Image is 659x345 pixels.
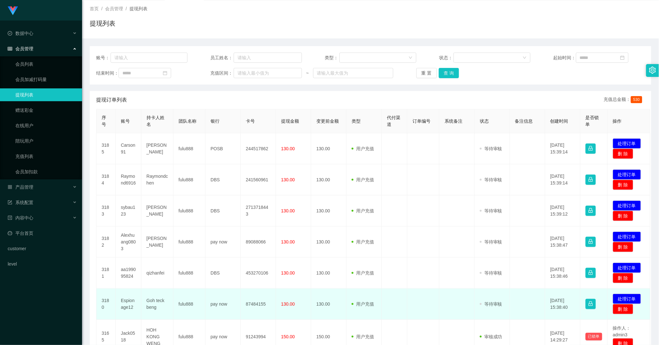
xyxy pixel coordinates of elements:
[8,185,12,189] i: 图标: appstore-o
[15,104,77,117] a: 赠送彩金
[211,54,234,61] span: 员工姓名：
[15,88,77,101] a: 提现列表
[613,180,633,190] button: 删 除
[613,294,641,304] button: 处理订单
[96,164,116,195] td: 3184
[352,270,374,275] span: 用户充值
[313,68,394,78] input: 请输入最大值为
[8,258,77,270] a: level
[586,237,596,247] button: 图标: lock
[8,227,77,240] a: 图标: dashboard平台首页
[311,289,346,320] td: 130.00
[586,333,602,341] button: 已锁单
[15,73,77,86] a: 会员加减打码量
[613,325,631,337] span: 操作人：admin3
[604,96,645,104] div: 充值总金额：
[613,273,633,283] button: 删 除
[173,226,205,258] td: fulu888
[545,289,580,320] td: [DATE] 15:38:40
[613,232,641,242] button: 处理订单
[241,133,276,164] td: 244517862
[105,6,123,11] span: 会员管理
[649,67,656,74] i: 图标: setting
[141,226,173,258] td: [PERSON_NAME]
[241,289,276,320] td: 87484155
[246,119,255,124] span: 卡号
[15,135,77,147] a: 陪玩用户
[631,96,642,103] span: 530
[146,115,164,127] span: 持卡人姓名
[352,301,374,307] span: 用户充值
[545,133,580,164] td: [DATE] 15:39:14
[205,133,241,164] td: POSB
[15,58,77,70] a: 会员列表
[545,226,580,258] td: [DATE] 15:38:47
[281,119,299,124] span: 提现金额
[205,164,241,195] td: DBS
[281,146,295,151] span: 130.00
[96,226,116,258] td: 3182
[480,146,502,151] span: 等待审核
[613,242,633,252] button: 删 除
[439,68,459,78] button: 查 询
[141,289,173,320] td: Goh teck beng
[445,119,463,124] span: 系统备注
[586,115,599,127] span: 是否锁单
[8,200,33,205] span: 系统配置
[96,133,116,164] td: 3185
[586,299,596,309] button: 图标: lock
[545,164,580,195] td: [DATE] 15:39:14
[15,165,77,178] a: 会员加扣款
[311,195,346,226] td: 130.00
[387,115,400,127] span: 代付渠道
[586,268,596,278] button: 图标: lock
[173,133,205,164] td: fulu888
[480,239,502,244] span: 等待审核
[613,201,641,211] button: 处理订单
[586,206,596,216] button: 图标: lock
[8,31,12,36] i: 图标: check-circle-o
[311,133,346,164] td: 130.00
[173,289,205,320] td: fulu888
[141,258,173,289] td: qizhanfei
[325,54,339,61] span: 类型：
[15,119,77,132] a: 在线用户
[281,208,295,213] span: 130.00
[480,208,502,213] span: 等待审核
[141,195,173,226] td: [PERSON_NAME]
[96,195,116,226] td: 3183
[311,164,346,195] td: 130.00
[352,334,374,339] span: 用户充值
[316,119,339,124] span: 变更前金额
[121,119,130,124] span: 账号
[413,119,430,124] span: 订单编号
[480,334,502,339] span: 审核成功
[211,119,220,124] span: 银行
[281,270,295,275] span: 130.00
[480,270,502,275] span: 等待审核
[480,177,502,182] span: 等待审核
[205,289,241,320] td: pay now
[241,258,276,289] td: 453270106
[8,46,12,51] i: 图标: table
[352,239,374,244] span: 用户充值
[281,334,295,339] span: 150.00
[311,258,346,289] td: 130.00
[163,71,167,75] i: 图标: calendar
[613,169,641,180] button: 处理订单
[8,31,33,36] span: 数据中心
[545,258,580,289] td: [DATE] 15:38:46
[8,46,33,51] span: 会员管理
[613,138,641,149] button: 处理订单
[523,56,527,60] i: 图标: down
[205,226,241,258] td: pay now
[173,258,205,289] td: fulu888
[281,177,295,182] span: 130.00
[281,301,295,307] span: 130.00
[116,164,141,195] td: Raymond6916
[141,164,173,195] td: Raymondchen
[234,68,302,78] input: 请输入最小值为
[613,149,633,159] button: 删 除
[281,239,295,244] span: 130.00
[416,68,437,78] button: 重 置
